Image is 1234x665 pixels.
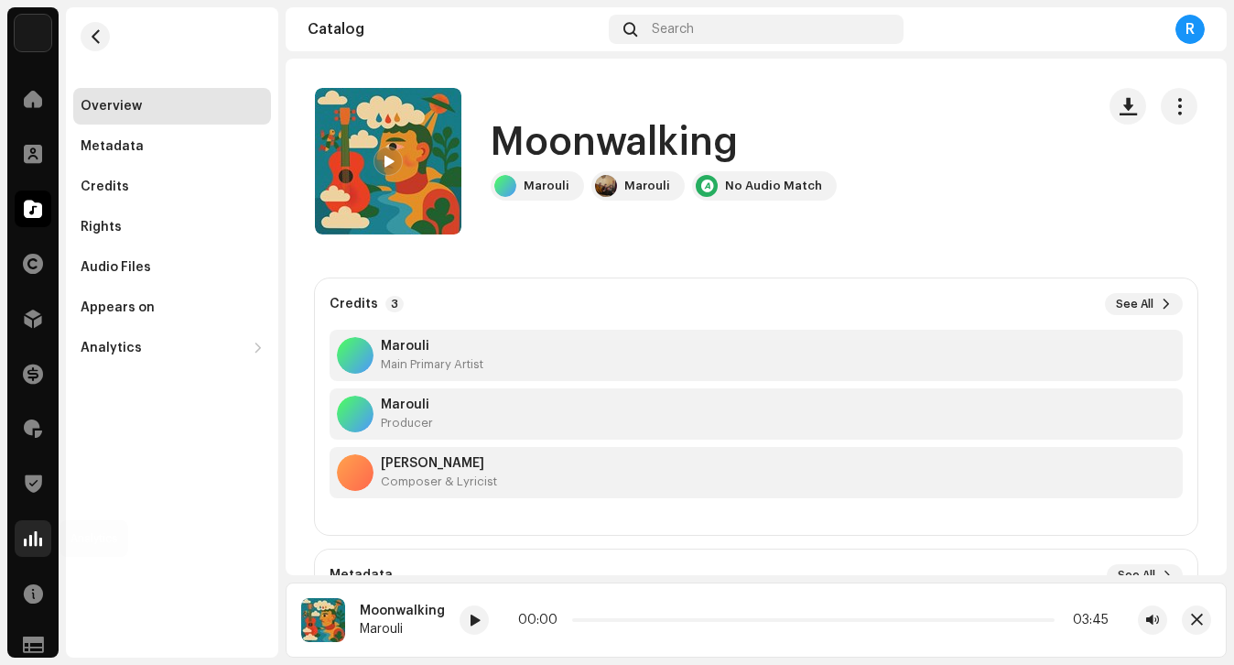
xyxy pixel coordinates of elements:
[381,357,483,372] div: Main Primary Artist
[385,296,404,312] p-badge: 3
[381,416,433,431] div: Producer
[330,297,378,311] strong: Credits
[360,622,445,637] div: Marouli
[73,128,271,165] re-m-nav-item: Metadata
[81,220,122,234] div: Rights
[301,598,345,642] img: 5c8d7282-4faa-4653-a637-301c3a3c7563
[81,300,155,315] div: Appears on
[81,99,142,114] div: Overview
[1107,564,1183,586] button: See All
[491,122,738,164] h1: Moonwalking
[73,88,271,125] re-m-nav-item: Overview
[725,179,822,193] div: No Audio Match
[1062,613,1109,627] div: 03:45
[73,289,271,326] re-m-nav-item: Appears on
[1175,15,1205,44] div: R
[330,568,393,583] strong: Metadata
[81,260,151,275] div: Audio Files
[81,139,144,154] div: Metadata
[381,474,497,489] div: Composer & Lyricist
[15,15,51,51] img: 34f81ff7-2202-4073-8c5d-62963ce809f3
[1118,568,1155,583] span: See All
[73,249,271,286] re-m-nav-item: Audio Files
[652,22,694,37] span: Search
[81,341,142,355] div: Analytics
[308,22,601,37] div: Catalog
[73,169,271,205] re-m-nav-item: Credits
[1105,293,1183,315] button: See All
[595,175,617,197] img: 9fec4f19-5b0d-42f3-b180-026678e9d4a8
[73,209,271,245] re-m-nav-item: Rights
[315,88,461,234] img: 5c8d7282-4faa-4653-a637-301c3a3c7563
[381,398,433,412] strong: Marouli
[1116,297,1153,311] span: See All
[518,613,565,627] div: 00:00
[360,604,445,618] div: Moonwalking
[524,179,569,193] div: Marouli
[81,180,129,194] div: Credits
[381,339,483,354] strong: Marouli
[73,330,271,366] re-m-nav-dropdown: Analytics
[381,456,497,471] strong: Graham McCusker
[624,179,670,193] div: Marouli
